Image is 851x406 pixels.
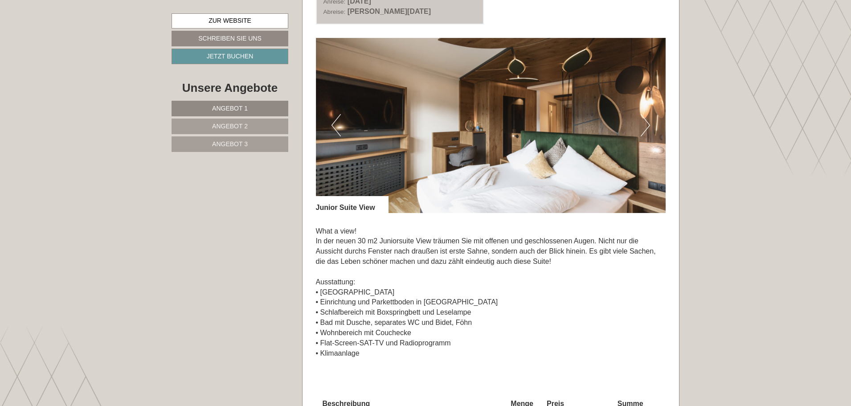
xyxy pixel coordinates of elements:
img: image [316,38,666,213]
button: Next [641,114,650,136]
span: Angebot 1 [212,105,248,112]
div: Junior Suite View [316,196,389,213]
a: Zur Website [172,13,288,29]
p: What a view! In der neuen 30 m2 Juniorsuite View träumen Sie mit offenen und geschlossenen Augen.... [316,226,666,359]
button: Previous [331,114,341,136]
a: Jetzt buchen [172,49,288,64]
a: Schreiben Sie uns [172,31,288,46]
b: [PERSON_NAME][DATE] [348,8,431,15]
span: Angebot 2 [212,123,248,130]
div: Unsere Angebote [172,80,288,96]
span: Angebot 3 [212,140,248,148]
small: Abreise: [323,8,346,15]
